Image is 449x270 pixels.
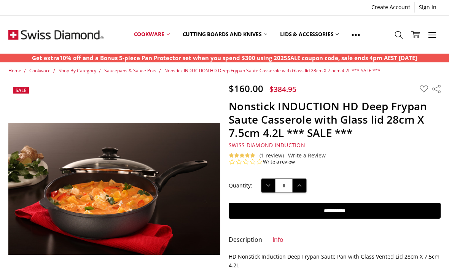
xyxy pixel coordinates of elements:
[8,67,21,74] a: Home
[104,67,156,74] a: Saucepans & Sauce Pots
[229,82,263,95] span: $160.00
[29,67,51,74] a: Cookware
[260,152,284,159] a: (1 review)
[59,67,96,74] a: Shop By Category
[164,67,381,74] a: Nonstick INDUCTION HD Deep Frypan Saute Casserole with Glass lid 28cm X 7.5cm 4.2L *** SALE ***
[274,17,345,51] a: Lids & Accessories
[229,236,262,245] a: Description
[269,84,296,94] span: $384.95
[127,17,176,51] a: Cookware
[229,253,440,270] p: HD Nonstick Induction Deep Frypan Saute Pan with Glass Vented Lid 28cm X 7.5cm 4.2L
[367,2,414,13] a: Create Account
[345,17,366,52] a: Show All
[16,87,27,94] span: Sale
[8,16,103,54] img: Free Shipping On Every Order
[415,2,441,13] a: Sign In
[263,159,295,165] a: Write a review
[32,54,417,62] p: Get extra10% off and a Bonus 5-piece Pan Protector set when you spend $300 using 2025SALE coupon ...
[288,152,326,159] a: Write a Review
[229,181,252,190] label: Quantity:
[176,17,274,51] a: Cutting boards and knives
[272,236,283,245] a: Info
[229,100,440,140] h1: Nonstick INDUCTION HD Deep Frypan Saute Casserole with Glass lid 28cm X 7.5cm 4.2L *** SALE ***
[229,141,305,149] span: Swiss Diamond Induction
